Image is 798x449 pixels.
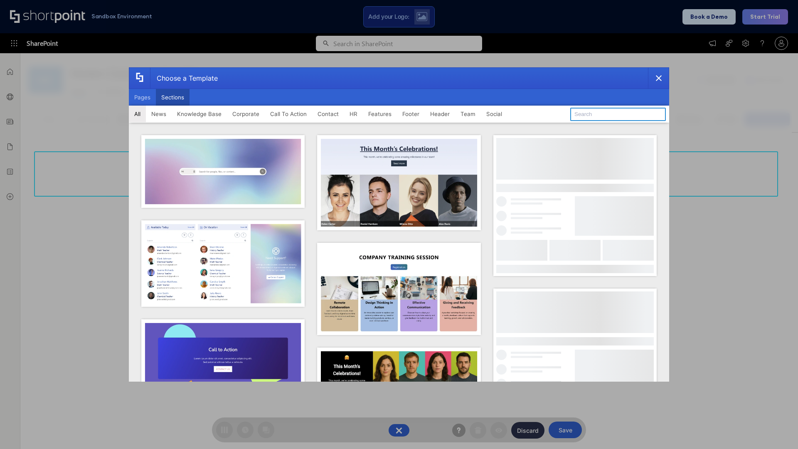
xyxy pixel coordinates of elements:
[455,106,481,122] button: Team
[129,106,146,122] button: All
[312,106,344,122] button: Contact
[227,106,265,122] button: Corporate
[363,106,397,122] button: Features
[129,67,669,382] div: template selector
[397,106,425,122] button: Footer
[648,353,798,449] iframe: Chat Widget
[150,68,218,89] div: Choose a Template
[156,89,190,106] button: Sections
[172,106,227,122] button: Knowledge Base
[570,108,666,121] input: Search
[129,89,156,106] button: Pages
[344,106,363,122] button: HR
[265,106,312,122] button: Call To Action
[425,106,455,122] button: Header
[146,106,172,122] button: News
[481,106,507,122] button: Social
